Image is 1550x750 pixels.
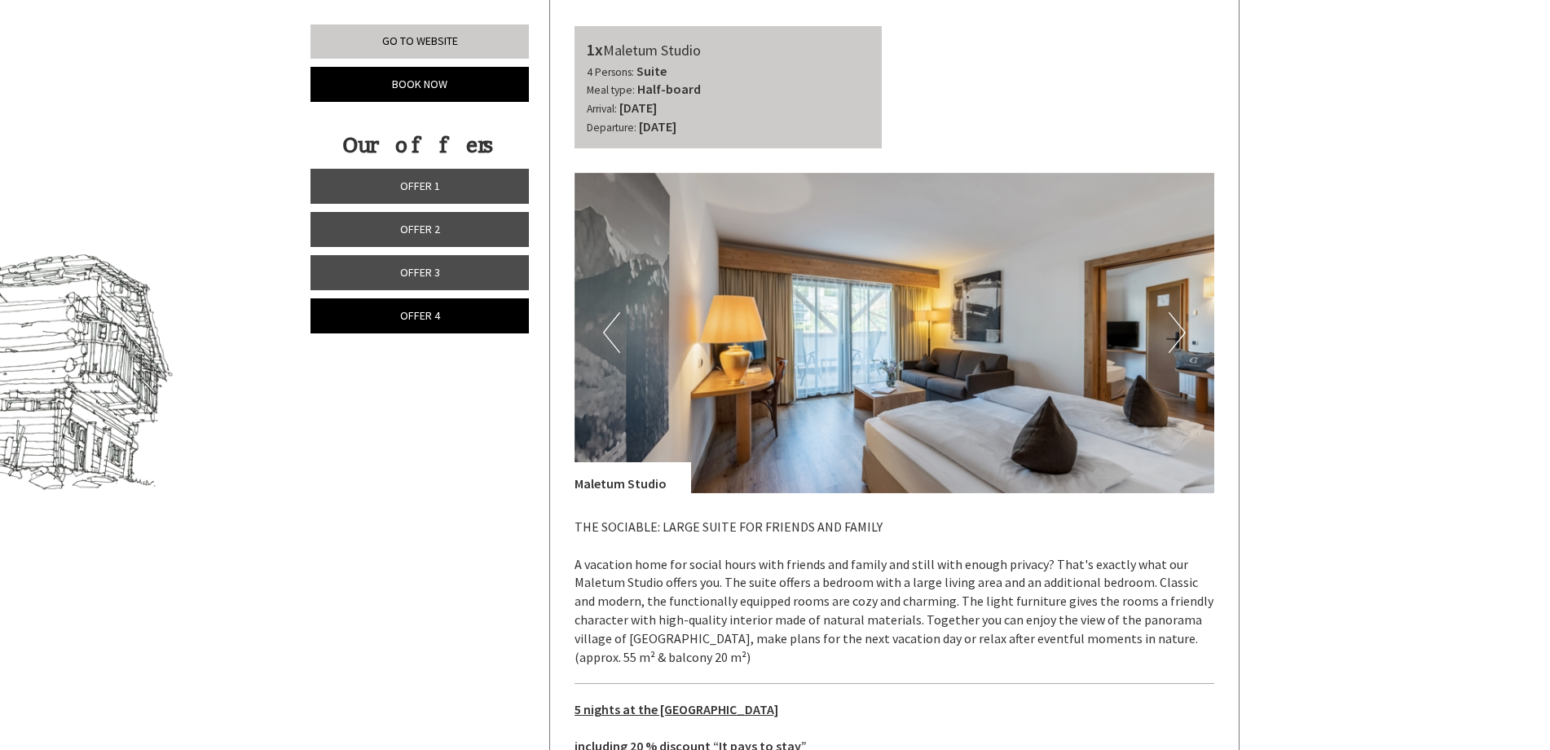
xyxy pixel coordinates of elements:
[637,81,701,97] b: Half-board
[587,121,636,135] small: Departure:
[575,173,1215,493] img: image
[619,99,657,116] b: [DATE]
[400,179,440,193] span: Offer 1
[310,24,529,59] a: Go to website
[400,265,440,280] span: Offer 3
[603,312,620,353] button: Previous
[575,518,1215,667] p: THE SOCIABLE: LARGE SUITE FOR FRIENDS AND FAMILY A vacation home for social hours with friends an...
[587,102,617,116] small: Arrival:
[310,67,529,102] a: Book now
[639,118,676,135] b: [DATE]
[575,462,691,493] div: Maletum Studio
[575,701,778,717] u: 5 nights at the [GEOGRAPHIC_DATA]
[587,65,634,79] small: 4 Persons:
[400,222,440,236] span: Offer 2
[587,39,603,60] b: 1x
[310,130,524,161] div: Our offers
[587,38,870,62] div: Maletum Studio
[587,83,635,97] small: Meal type:
[1169,312,1186,353] button: Next
[400,308,440,323] span: Offer 4
[636,63,667,79] b: Suite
